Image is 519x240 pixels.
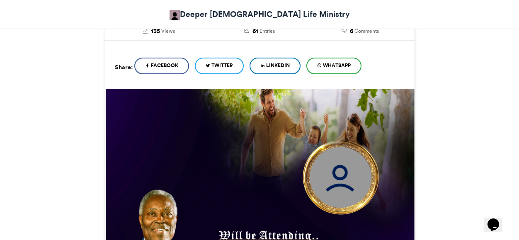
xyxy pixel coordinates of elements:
a: Deeper [DEMOGRAPHIC_DATA] Life Ministry [170,8,350,20]
a: 61 Entries [216,27,304,36]
span: 135 [151,27,160,36]
iframe: chat widget [484,207,511,232]
a: LinkedIn [250,58,301,74]
span: LinkedIn [266,62,290,69]
span: Facebook [151,62,178,69]
span: WhatsApp [323,62,351,69]
a: Twitter [195,58,244,74]
span: 6 [350,27,353,36]
span: Entries [259,27,275,35]
img: Obafemi Bello [170,10,180,20]
span: Comments [354,27,379,35]
a: Facebook [134,58,189,74]
img: 1755959879.765-6380a9a57c188a73027e6ba8754f212af576e20a.png [296,133,386,222]
span: Twitter [211,62,233,69]
h5: Share: [115,62,133,73]
span: Views [161,27,175,35]
span: 61 [252,27,258,36]
a: WhatsApp [306,58,361,74]
a: 6 Comments [316,27,404,36]
a: 135 Views [115,27,203,36]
